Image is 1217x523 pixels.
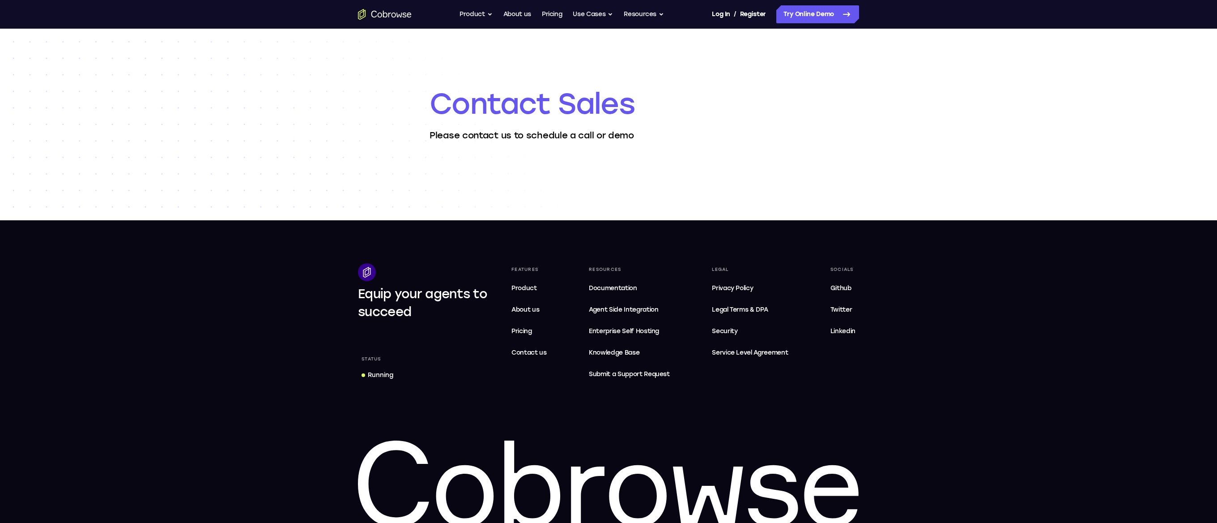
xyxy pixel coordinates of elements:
[708,344,791,362] a: Service Level Agreement
[708,322,791,340] a: Security
[585,279,673,297] a: Documentation
[712,327,737,335] span: Security
[585,344,673,362] a: Knowledge Base
[589,326,670,337] span: Enterprise Self Hosting
[430,129,787,141] p: Please contact us to schedule a call or demo
[712,284,753,292] span: Privacy Policy
[712,347,788,358] span: Service Level Agreement
[585,263,673,276] div: Resources
[511,349,547,356] span: Contact us
[358,367,397,383] a: Running
[511,306,539,313] span: About us
[585,322,673,340] a: Enterprise Self Hosting
[358,353,385,365] div: Status
[368,371,393,380] div: Running
[830,306,852,313] span: Twitter
[511,284,537,292] span: Product
[708,263,791,276] div: Legal
[585,365,673,383] a: Submit a Support Request
[740,5,766,23] a: Register
[830,327,855,335] span: Linkedin
[708,301,791,319] a: Legal Terms & DPA
[712,5,730,23] a: Log In
[503,5,531,23] a: About us
[430,86,787,122] h1: Contact Sales
[585,301,673,319] a: Agent Side Integration
[827,322,859,340] a: Linkedin
[589,284,637,292] span: Documentation
[508,322,550,340] a: Pricing
[776,5,859,23] a: Try Online Demo
[508,263,550,276] div: Features
[624,5,664,23] button: Resources
[542,5,562,23] a: Pricing
[508,344,550,362] a: Contact us
[827,279,859,297] a: Github
[830,284,851,292] span: Github
[827,263,859,276] div: Socials
[712,306,768,313] span: Legal Terms & DPA
[508,301,550,319] a: About us
[589,349,639,356] span: Knowledge Base
[358,286,487,319] span: Equip your agents to succeed
[573,5,613,23] button: Use Cases
[734,9,736,20] span: /
[460,5,493,23] button: Product
[708,279,791,297] a: Privacy Policy
[508,279,550,297] a: Product
[827,301,859,319] a: Twitter
[589,304,670,315] span: Agent Side Integration
[511,327,532,335] span: Pricing
[589,369,670,380] span: Submit a Support Request
[358,9,412,20] a: Go to the home page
